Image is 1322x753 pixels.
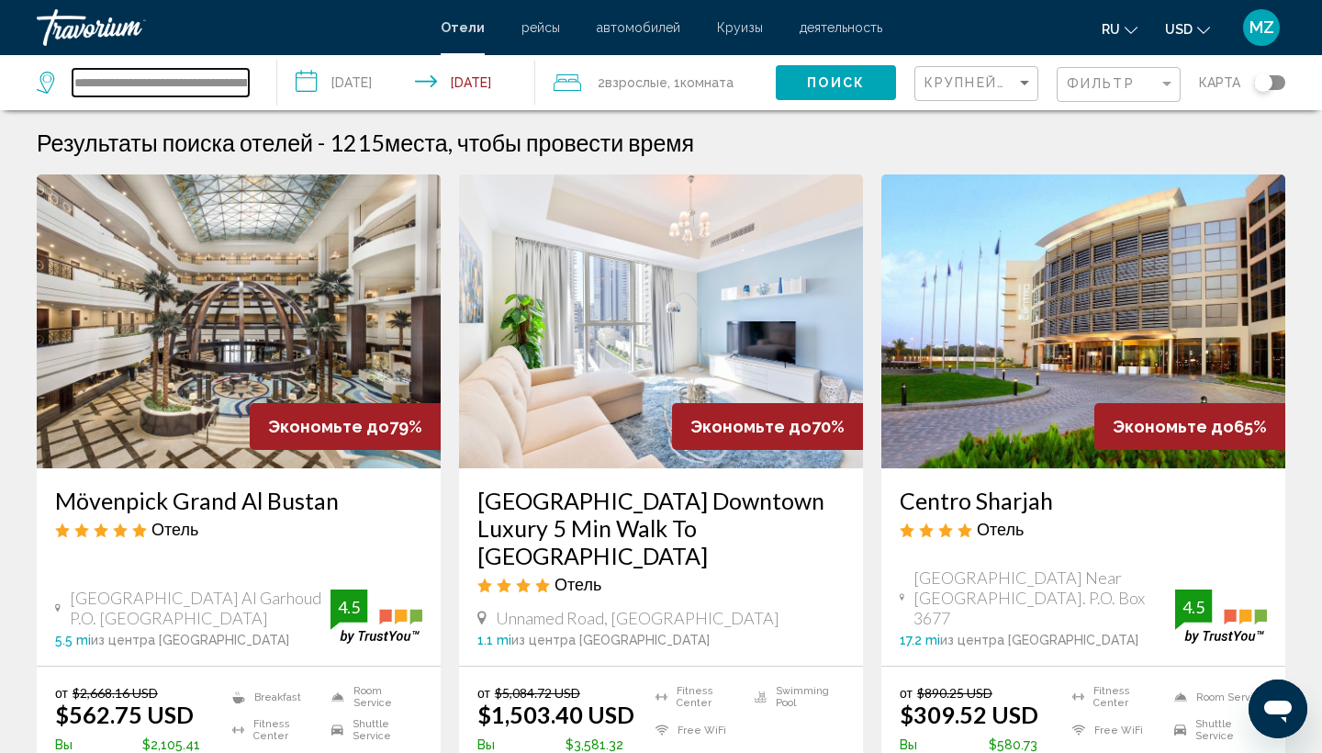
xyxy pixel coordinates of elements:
del: $890.25 USD [917,685,992,701]
a: деятельность [800,20,882,35]
span: от [55,685,68,701]
span: Комната [680,75,734,90]
span: Поиск [807,76,865,91]
li: Fitness Center [1063,685,1165,709]
span: 2 [598,70,667,96]
a: рейсы [521,20,560,35]
span: Фильтр [1067,76,1135,91]
a: Отели [441,20,485,35]
span: из центра [GEOGRAPHIC_DATA] [940,633,1138,647]
button: Check-in date: Oct 23, 2025 Check-out date: Oct 28, 2025 [277,55,536,110]
li: Fitness Center [646,685,745,709]
span: от [477,685,490,701]
button: Change language [1102,16,1137,42]
a: Круизы [717,20,763,35]
span: - [318,129,325,156]
del: $5,084.72 USD [495,685,580,701]
img: Hotel image [881,174,1285,468]
span: 1.1 mi [477,633,511,647]
button: Filter [1057,66,1181,104]
span: MZ [1249,18,1274,37]
h1: Результаты поиска отелей [37,129,313,156]
span: Отель [555,574,601,594]
button: Toggle map [1240,74,1285,91]
a: Mövenpick Grand Al Bustan [55,487,422,514]
a: Centro Sharjah [900,487,1267,514]
a: автомобилей [597,20,680,35]
img: trustyou-badge.svg [330,590,422,644]
span: [GEOGRAPHIC_DATA] Near [GEOGRAPHIC_DATA]. P.O. Box 3677 [913,568,1175,628]
li: Free WiFi [1063,718,1165,742]
span: Отель [977,519,1024,539]
div: 4 star Hotel [900,519,1267,539]
span: места, чтобы провести время [385,129,694,156]
ins: $1,503.40 USD [477,701,634,728]
img: trustyou-badge.svg [1175,590,1267,644]
div: 70% [672,403,863,450]
span: [GEOGRAPHIC_DATA] Al Garhoud P.O. [GEOGRAPHIC_DATA] [70,588,330,628]
span: Отель [151,519,198,539]
span: Unnamed Road, [GEOGRAPHIC_DATA] [496,608,779,628]
li: Fitness Center [223,718,323,742]
iframe: Кнопка запуска окна обмена сообщениями [1249,680,1307,738]
span: Взрослые [605,75,667,90]
a: Travorium [37,9,422,46]
li: Shuttle Service [322,718,422,742]
img: Hotel image [37,174,441,468]
span: , 1 [667,70,734,96]
span: 5.5 mi [55,633,91,647]
h2: 1215 [330,129,694,156]
del: $2,668.16 USD [73,685,158,701]
button: Change currency [1165,16,1210,42]
span: ru [1102,22,1120,37]
li: Shuttle Service [1165,718,1267,742]
span: Крупнейшие сбережения [924,75,1144,90]
li: Free WiFi [646,718,745,742]
ins: $562.75 USD [55,701,194,728]
span: 17.2 mi [900,633,940,647]
div: 65% [1094,403,1285,450]
div: 4 star Hotel [477,574,845,594]
img: Hotel image [459,174,863,468]
ins: $309.52 USD [900,701,1038,728]
span: карта [1199,70,1240,96]
div: 4.5 [1175,596,1212,618]
span: Экономьте до [1113,417,1234,436]
span: Экономьте до [690,417,812,436]
button: Поиск [776,65,896,99]
span: USD [1165,22,1193,37]
span: из центра [GEOGRAPHIC_DATA] [511,633,710,647]
li: Breakfast [223,685,323,709]
div: 4.5 [330,596,367,618]
li: Room Service [322,685,422,709]
button: Travelers: 2 adults, 0 children [535,55,776,110]
span: от [900,685,913,701]
span: из центра [GEOGRAPHIC_DATA] [91,633,289,647]
li: Room Service [1165,685,1267,709]
mat-select: Sort by [924,76,1033,92]
li: Swimming Pool [745,685,845,709]
div: 5 star Hotel [55,519,422,539]
div: 79% [250,403,441,450]
span: Экономьте до [268,417,389,436]
button: User Menu [1238,8,1285,47]
a: [GEOGRAPHIC_DATA] Downtown Luxury 5 Min Walk To [GEOGRAPHIC_DATA] [477,487,845,569]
